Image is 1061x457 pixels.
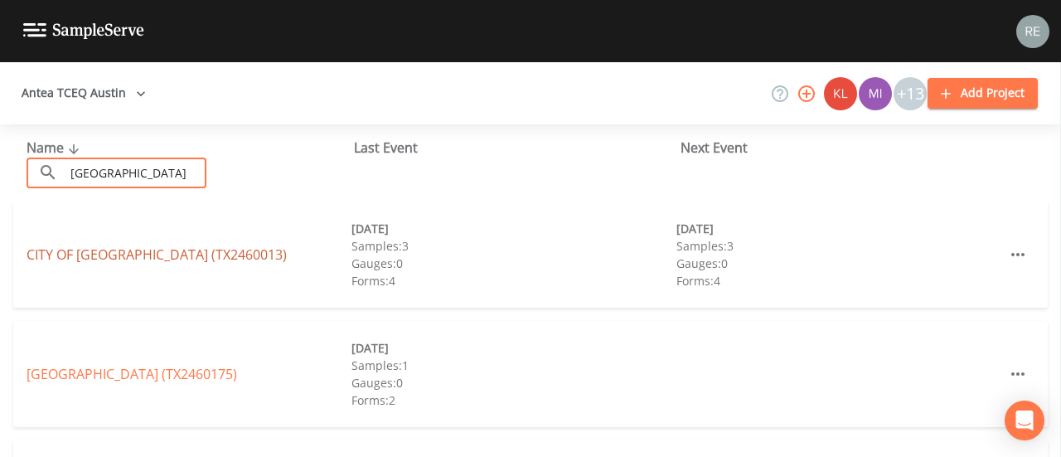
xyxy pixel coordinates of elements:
[351,357,676,374] div: Samples: 1
[354,138,681,158] div: Last Event
[351,255,676,272] div: Gauges: 0
[824,77,857,110] img: 9c4450d90d3b8045b2e5fa62e4f92659
[858,77,893,110] div: Miriaha Caddie
[1016,15,1049,48] img: e720f1e92442e99c2aab0e3b783e6548
[676,255,1001,272] div: Gauges: 0
[676,272,1001,289] div: Forms: 4
[676,237,1001,255] div: Samples: 3
[823,77,858,110] div: Kler Teran
[894,77,927,110] div: +13
[351,272,676,289] div: Forms: 4
[1005,401,1044,440] div: Open Intercom Messenger
[351,220,676,237] div: [DATE]
[27,139,84,157] span: Name
[859,77,892,110] img: a1ea4ff7c53760f38bef77ef7c6649bf
[351,391,676,409] div: Forms: 2
[681,138,1008,158] div: Next Event
[27,246,287,264] a: CITY OF [GEOGRAPHIC_DATA] (TX2460013)
[15,78,153,109] button: Antea TCEQ Austin
[351,237,676,255] div: Samples: 3
[65,158,206,188] input: Search Projects
[23,23,144,39] img: logo
[676,220,1001,237] div: [DATE]
[351,374,676,391] div: Gauges: 0
[351,339,676,357] div: [DATE]
[928,78,1038,109] button: Add Project
[27,365,237,383] a: [GEOGRAPHIC_DATA] (TX2460175)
